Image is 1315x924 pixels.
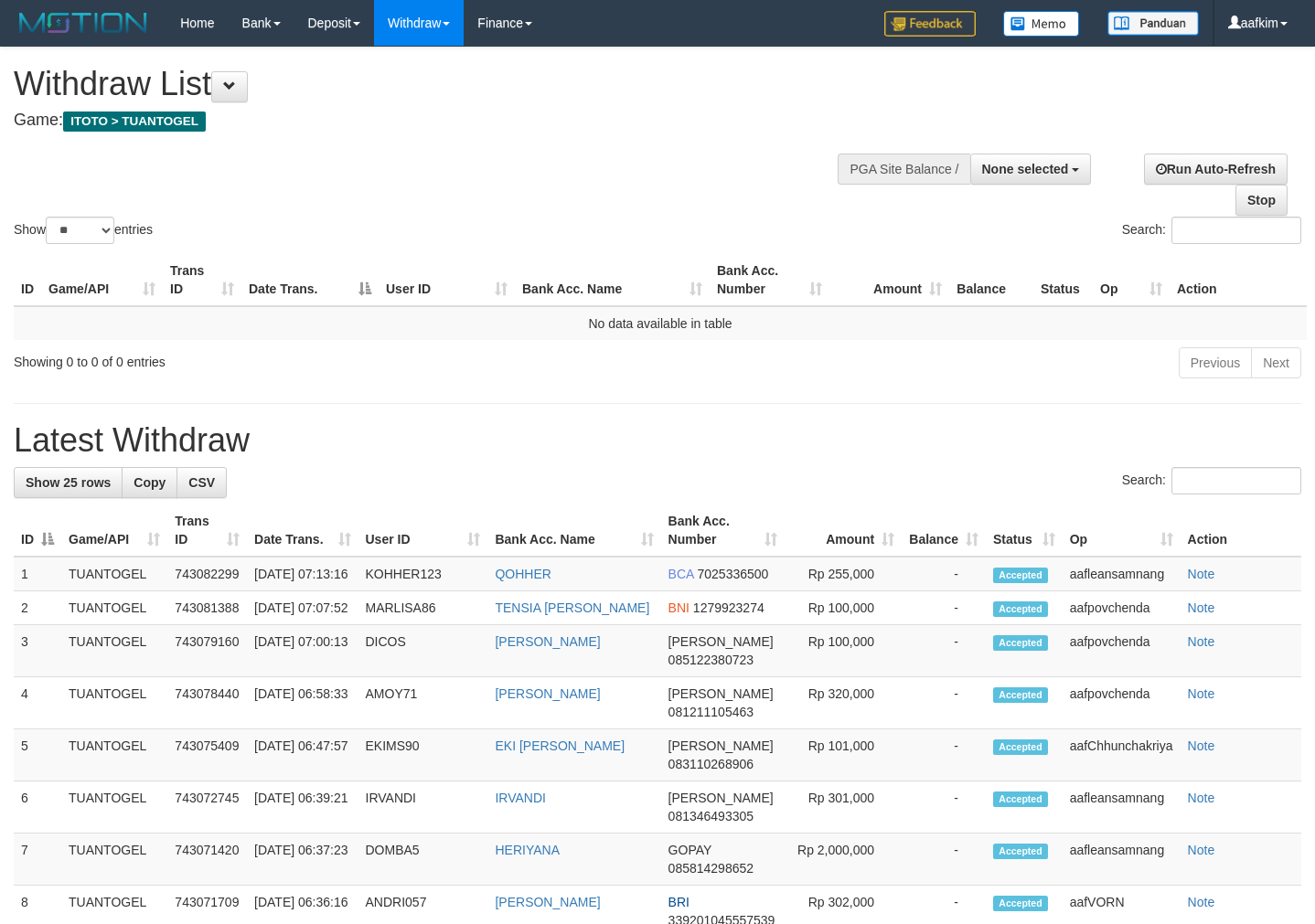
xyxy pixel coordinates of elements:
[358,625,488,677] td: DICOS
[358,557,488,591] td: KOHHER123
[785,625,903,677] td: Rp 100,000
[14,345,534,371] div: Showing 0 to 0 of 0 entries
[46,217,114,244] select: Showentries
[970,154,1092,185] button: None selected
[993,791,1048,807] span: Accepted
[122,467,177,498] a: Copy
[14,781,61,834] td: 6
[1063,729,1181,781] td: aafChhunchakriya
[14,467,123,498] a: Show 25 rows
[1170,254,1307,306] th: Action
[1171,467,1301,494] input: Search:
[241,254,379,306] th: Date Trans.: activate to sort column descending
[61,729,167,781] td: TUANTOGEL
[247,677,358,729] td: [DATE] 06:58:33
[14,217,153,244] label: Show entries
[163,254,241,306] th: Trans ID: activate to sort column ascending
[668,653,754,667] span: Copy 085122380723 to clipboard
[902,729,986,781] td: -
[785,729,903,781] td: Rp 101,000
[247,557,358,591] td: [DATE] 07:13:16
[698,567,769,581] span: Copy 7025336500 to clipboard
[134,475,166,490] span: Copy
[167,625,247,677] td: 743079160
[668,791,774,805] span: [PERSON_NAME]
[668,757,754,771] span: Copy 083110268906 to clipboard
[14,66,859,102] h1: Withdraw List
[495,634,600,649] a: [PERSON_NAME]
[993,739,1048,755] span: Accepted
[661,504,785,557] th: Bank Acc. Number: activate to sort column ascending
[63,112,206,132] span: ITOTO > TUANTOGEL
[1171,217,1301,244] input: Search:
[167,677,247,729] td: 743078440
[247,729,358,781] td: [DATE] 06:47:57
[14,729,61,781] td: 5
[14,112,859,130] h4: Game:
[487,504,660,557] th: Bank Acc. Name: activate to sort column ascending
[495,843,560,857] a: HERIYANA
[785,834,903,886] td: Rp 2,000,000
[1188,843,1215,857] a: Note
[1188,634,1215,649] a: Note
[61,591,167,625] td: TUANTOGEL
[1251,347,1301,378] a: Next
[358,781,488,834] td: IRVANDI
[710,254,829,306] th: Bank Acc. Number: activate to sort column ascending
[167,504,247,557] th: Trans ID: activate to sort column ascending
[14,504,61,557] th: ID: activate to sort column descending
[495,686,600,701] a: [PERSON_NAME]
[838,154,969,185] div: PGA Site Balance /
[668,634,774,649] span: [PERSON_NAME]
[167,729,247,781] td: 743075409
[1003,11,1080,37] img: Button%20Memo.svg
[1093,254,1170,306] th: Op: activate to sort column ascending
[993,844,1048,859] span: Accepted
[167,557,247,591] td: 743082299
[902,504,986,557] th: Balance: activate to sort column ascending
[902,591,986,625] td: -
[379,254,515,306] th: User ID: activate to sort column ascending
[668,843,711,857] span: GOPAY
[993,601,1048,617] span: Accepted
[247,781,358,834] td: [DATE] 06:39:21
[247,834,358,886] td: [DATE] 06:37:23
[1063,591,1181,625] td: aafpovchenda
[902,781,986,834] td: -
[358,591,488,625] td: MARLISA86
[785,557,903,591] td: Rp 255,000
[668,861,754,876] span: Copy 085814298652 to clipboard
[902,625,986,677] td: -
[902,834,986,886] td: -
[61,504,167,557] th: Game/API: activate to sort column ascending
[495,600,649,615] a: TENSIA [PERSON_NAME]
[993,635,1048,651] span: Accepted
[495,895,600,909] a: [PERSON_NAME]
[14,591,61,625] td: 2
[1063,834,1181,886] td: aafleansamnang
[14,677,61,729] td: 4
[993,687,1048,703] span: Accepted
[1107,11,1199,36] img: panduan.png
[668,738,774,753] span: [PERSON_NAME]
[167,781,247,834] td: 743072745
[1188,791,1215,805] a: Note
[26,475,111,490] span: Show 25 rows
[668,686,774,701] span: [PERSON_NAME]
[902,677,986,729] td: -
[1063,504,1181,557] th: Op: activate to sort column ascending
[986,504,1063,557] th: Status: activate to sort column ascending
[993,568,1048,583] span: Accepted
[1144,154,1288,185] a: Run Auto-Refresh
[1122,467,1301,494] label: Search:
[1188,600,1215,615] a: Note
[14,254,41,306] th: ID
[982,162,1069,176] span: None selected
[785,781,903,834] td: Rp 301,000
[176,467,227,498] a: CSV
[358,834,488,886] td: DOMBA5
[693,600,764,615] span: Copy 1279923274 to clipboard
[247,504,358,557] th: Date Trans.: activate to sort column ascending
[1188,686,1215,701] a: Note
[41,254,163,306] th: Game/API: activate to sort column ascending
